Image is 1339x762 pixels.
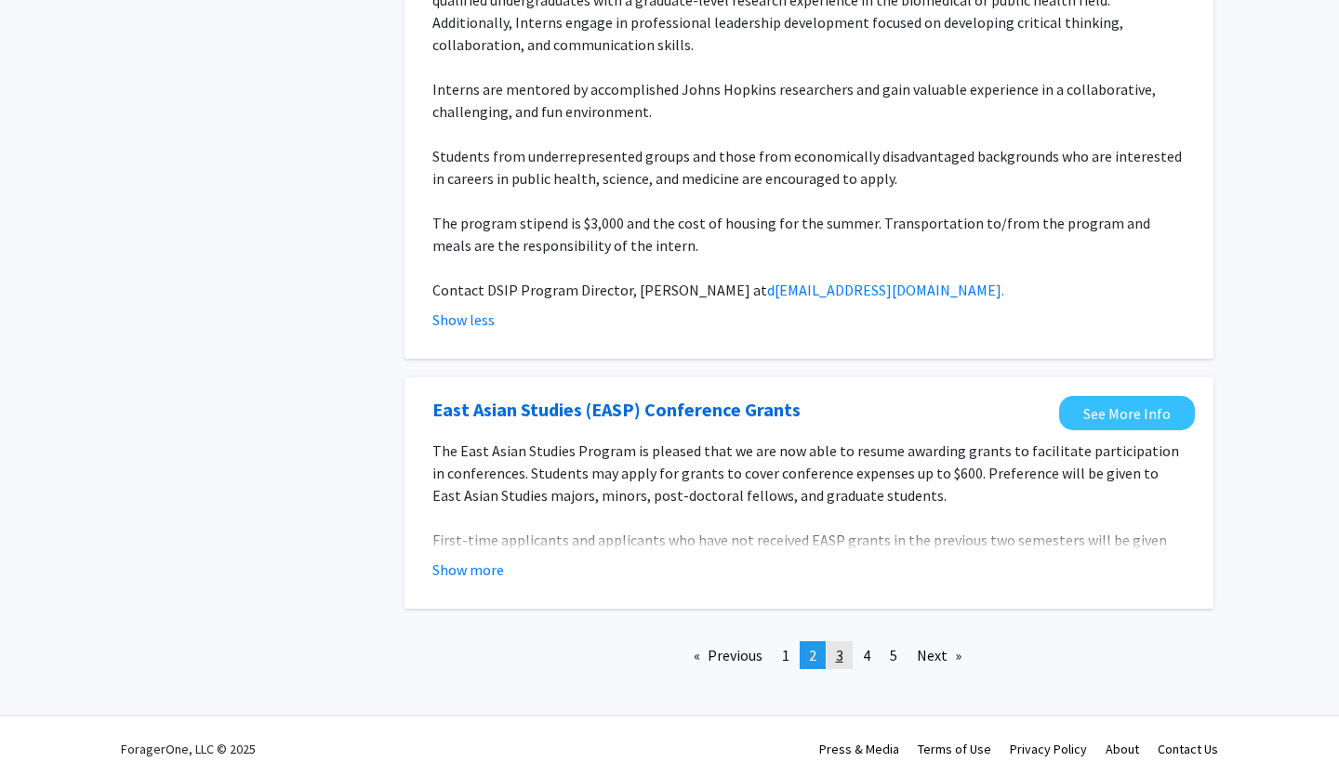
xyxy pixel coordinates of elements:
a: Terms of Use [918,741,991,757]
span: 2 [809,646,816,664]
a: Privacy Policy [1010,741,1087,757]
p: First-time applicants and applicants who have not received EASP grants in the previous two semest... [432,529,1186,618]
a: Previous page [684,641,772,669]
a: Opens in a new tab [432,396,801,424]
span: Contact DSIP Program Director, [PERSON_NAME] at [432,281,767,299]
p: Students from underrepresented groups and those from economically disadvantaged backgrounds who a... [432,145,1186,190]
span: 4 [863,646,870,664]
a: [EMAIL_ADDRESS][DOMAIN_NAME]. [775,281,1004,299]
a: d [767,281,775,299]
a: About [1106,741,1139,757]
span: 3 [836,646,843,664]
p: Interns are mentored by accomplished Johns Hopkins researchers and gain valuable experience in a ... [432,78,1186,123]
button: Show more [432,558,504,581]
p: The East Asian Studies Program is pleased that we are now able to resume awarding grants to facil... [432,440,1186,506]
a: Next page [908,641,971,669]
a: Opens in a new tab [1059,396,1195,430]
a: Press & Media [819,741,899,757]
span: The program stipend is $3,000 and the cost of housing for the summer. Transportation to/from the ... [432,214,1150,255]
span: 5 [890,646,897,664]
a: Contact Us [1158,741,1218,757]
button: Show less [432,309,495,331]
iframe: Chat [14,678,79,748]
ul: Pagination [404,641,1213,669]
span: 1 [782,646,789,664]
